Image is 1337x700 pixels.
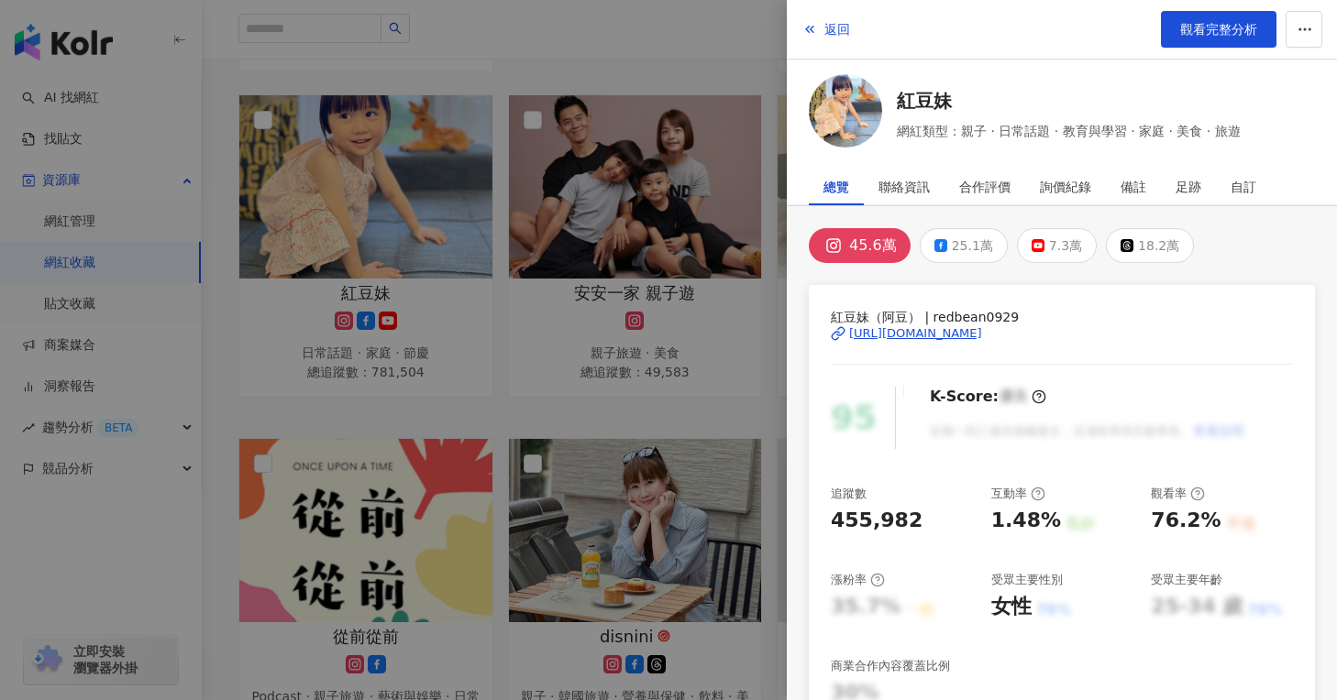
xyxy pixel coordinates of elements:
span: 紅豆妹（阿豆） | redbean0929 [831,307,1293,327]
div: 觀看率 [1151,486,1205,502]
div: 追蹤數 [831,486,867,502]
div: 18.2萬 [1138,233,1179,258]
div: 商業合作內容覆蓋比例 [831,658,950,674]
span: 觀看完整分析 [1180,22,1257,37]
button: 7.3萬 [1017,228,1097,263]
img: KOL Avatar [809,74,882,148]
div: 備註 [1121,169,1146,205]
div: 45.6萬 [849,233,897,258]
div: 合作評價 [959,169,1011,205]
button: 45.6萬 [809,228,911,263]
button: 返回 [801,11,851,48]
span: 網紅類型：親子 · 日常話題 · 教育與學習 · 家庭 · 美食 · 旅遊 [897,121,1241,141]
div: 自訂 [1231,169,1256,205]
div: K-Score : [930,387,1046,407]
div: 詢價紀錄 [1040,169,1091,205]
a: 紅豆妹 [897,88,1241,114]
div: 1.48% [991,507,1061,535]
button: 18.2萬 [1106,228,1194,263]
div: 76.2% [1151,507,1221,535]
div: 受眾主要年齡 [1151,572,1222,588]
div: 互動率 [991,486,1045,502]
a: KOL Avatar [809,74,882,154]
button: 25.1萬 [920,228,1008,263]
a: [URL][DOMAIN_NAME] [831,325,1293,342]
div: 受眾主要性別 [991,572,1063,588]
div: 25.1萬 [952,233,993,258]
div: [URL][DOMAIN_NAME] [849,325,982,342]
a: 觀看完整分析 [1161,11,1276,48]
span: 返回 [824,22,850,37]
div: 漲粉率 [831,572,885,588]
div: 女性 [991,593,1032,621]
div: 總覽 [823,169,849,205]
div: 聯絡資訊 [878,169,930,205]
div: 455,982 [831,507,923,535]
div: 7.3萬 [1049,233,1082,258]
div: 足跡 [1176,169,1201,205]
